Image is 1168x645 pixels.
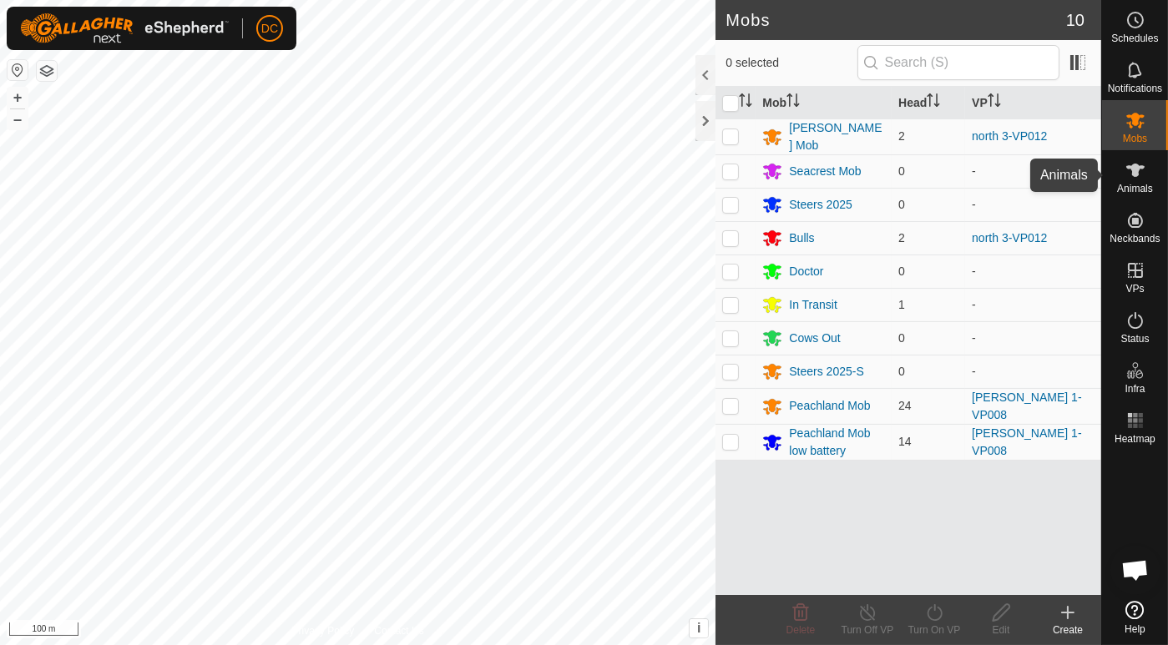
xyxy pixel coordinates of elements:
[37,61,57,81] button: Map Layers
[1125,624,1145,634] span: Help
[374,623,423,638] a: Contact Us
[1117,184,1153,194] span: Animals
[898,331,905,345] span: 0
[898,198,905,211] span: 0
[1123,134,1147,144] span: Mobs
[789,229,814,247] div: Bulls
[789,397,870,415] div: Peachland Mob
[786,624,816,636] span: Delete
[690,619,708,637] button: i
[1110,234,1160,244] span: Neckbands
[898,129,905,143] span: 2
[261,20,278,38] span: DC
[789,425,885,460] div: Peachland Mob low battery
[972,391,1081,421] a: [PERSON_NAME] 1-VP008
[1110,545,1160,595] div: Open chat
[1120,334,1149,344] span: Status
[898,298,905,311] span: 1
[1111,33,1158,43] span: Schedules
[965,188,1101,221] td: -
[1125,384,1145,394] span: Infra
[965,355,1101,388] td: -
[927,96,940,109] p-sorticon: Activate to sort
[1115,434,1155,444] span: Heatmap
[789,119,885,154] div: [PERSON_NAME] Mob
[789,330,840,347] div: Cows Out
[965,154,1101,188] td: -
[1066,8,1085,33] span: 10
[898,435,912,448] span: 14
[726,54,857,72] span: 0 selected
[786,96,800,109] p-sorticon: Activate to sort
[8,60,28,80] button: Reset Map
[988,96,1001,109] p-sorticon: Activate to sort
[1034,622,1101,637] div: Create
[756,87,892,119] th: Mob
[789,263,823,280] div: Doctor
[1102,594,1168,641] a: Help
[8,109,28,129] button: –
[968,622,1034,637] div: Edit
[965,254,1101,288] td: -
[789,196,852,214] div: Steers 2025
[898,399,912,412] span: 24
[965,321,1101,355] td: -
[898,265,905,278] span: 0
[789,163,861,180] div: Seacrest Mob
[789,296,837,314] div: In Transit
[726,10,1065,30] h2: Mobs
[20,13,229,43] img: Gallagher Logo
[898,231,905,244] span: 2
[1108,83,1162,93] span: Notifications
[972,426,1081,457] a: [PERSON_NAME] 1-VP008
[1125,284,1144,294] span: VPs
[834,622,901,637] div: Turn Off VP
[965,87,1101,119] th: VP
[292,623,355,638] a: Privacy Policy
[8,88,28,108] button: +
[965,288,1101,321] td: -
[901,622,968,637] div: Turn On VP
[739,96,752,109] p-sorticon: Activate to sort
[972,231,1047,244] a: north 3-VP012
[892,87,965,119] th: Head
[697,621,700,635] span: i
[857,45,1059,80] input: Search (S)
[789,363,864,380] div: Steers 2025-S
[898,365,905,378] span: 0
[972,129,1047,143] a: north 3-VP012
[898,164,905,178] span: 0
